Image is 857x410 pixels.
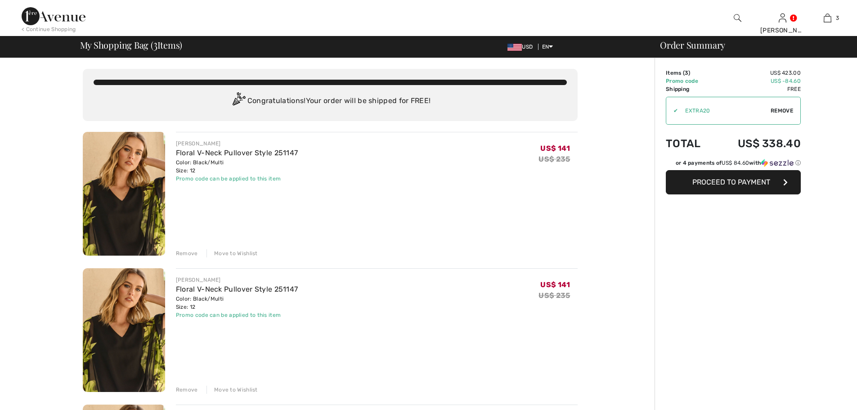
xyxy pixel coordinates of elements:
[836,14,839,22] span: 3
[176,149,298,157] a: Floral V-Neck Pullover Style 251147
[153,38,157,50] span: 3
[206,386,258,394] div: Move to Wishlist
[666,128,714,159] td: Total
[540,280,570,289] span: US$ 141
[714,128,801,159] td: US$ 338.40
[722,160,749,166] span: US$ 84.60
[206,249,258,257] div: Move to Wishlist
[805,13,849,23] a: 3
[771,107,793,115] span: Remove
[685,70,688,76] span: 3
[779,13,786,23] img: My Info
[94,92,567,110] div: Congratulations! Your order will be shipped for FREE!
[22,25,76,33] div: < Continue Shopping
[714,69,801,77] td: US$ 423.00
[83,132,165,256] img: Floral V-Neck Pullover Style 251147
[542,44,553,50] span: EN
[666,170,801,194] button: Proceed to Payment
[760,26,804,35] div: [PERSON_NAME]
[666,85,714,93] td: Shipping
[176,276,298,284] div: [PERSON_NAME]
[666,107,678,115] div: ✔
[507,44,536,50] span: USD
[676,159,801,167] div: or 4 payments of with
[507,44,522,51] img: US Dollar
[649,41,852,50] div: Order Summary
[714,85,801,93] td: Free
[229,92,247,110] img: Congratulation2.svg
[734,13,741,23] img: search the website
[666,77,714,85] td: Promo code
[714,77,801,85] td: US$ -84.60
[824,13,831,23] img: My Bag
[779,14,786,22] a: Sign In
[540,144,570,153] span: US$ 141
[83,268,165,392] img: Floral V-Neck Pullover Style 251147
[176,311,298,319] div: Promo code can be applied to this item
[666,159,801,170] div: or 4 payments ofUS$ 84.60withSezzle Click to learn more about Sezzle
[80,41,183,50] span: My Shopping Bag ( Items)
[538,291,570,300] s: US$ 235
[176,249,198,257] div: Remove
[176,140,298,148] div: [PERSON_NAME]
[176,158,298,175] div: Color: Black/Multi Size: 12
[22,7,85,25] img: 1ère Avenue
[678,97,771,124] input: Promo code
[176,285,298,293] a: Floral V-Neck Pullover Style 251147
[692,178,770,186] span: Proceed to Payment
[176,175,298,183] div: Promo code can be applied to this item
[666,69,714,77] td: Items ( )
[176,295,298,311] div: Color: Black/Multi Size: 12
[176,386,198,394] div: Remove
[761,159,794,167] img: Sezzle
[538,155,570,163] s: US$ 235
